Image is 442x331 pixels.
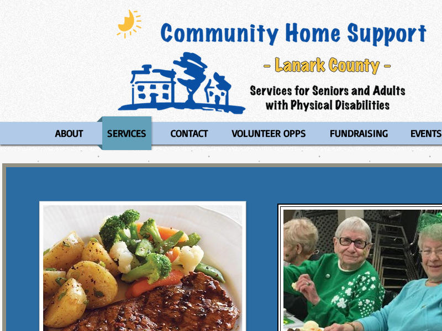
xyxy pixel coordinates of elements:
[102,116,151,150] p: SERVICES
[45,116,94,150] a: ABOUT
[325,116,393,150] p: FUNDRAISING
[166,116,213,150] p: CONTACT
[160,116,219,150] a: CONTACT
[97,116,157,150] a: SERVICES
[222,116,317,150] a: VOLUNTEER OPPS
[227,116,311,150] p: VOLUNTEER OPPS
[50,116,88,150] p: ABOUT
[319,116,397,150] a: FUNDRAISING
